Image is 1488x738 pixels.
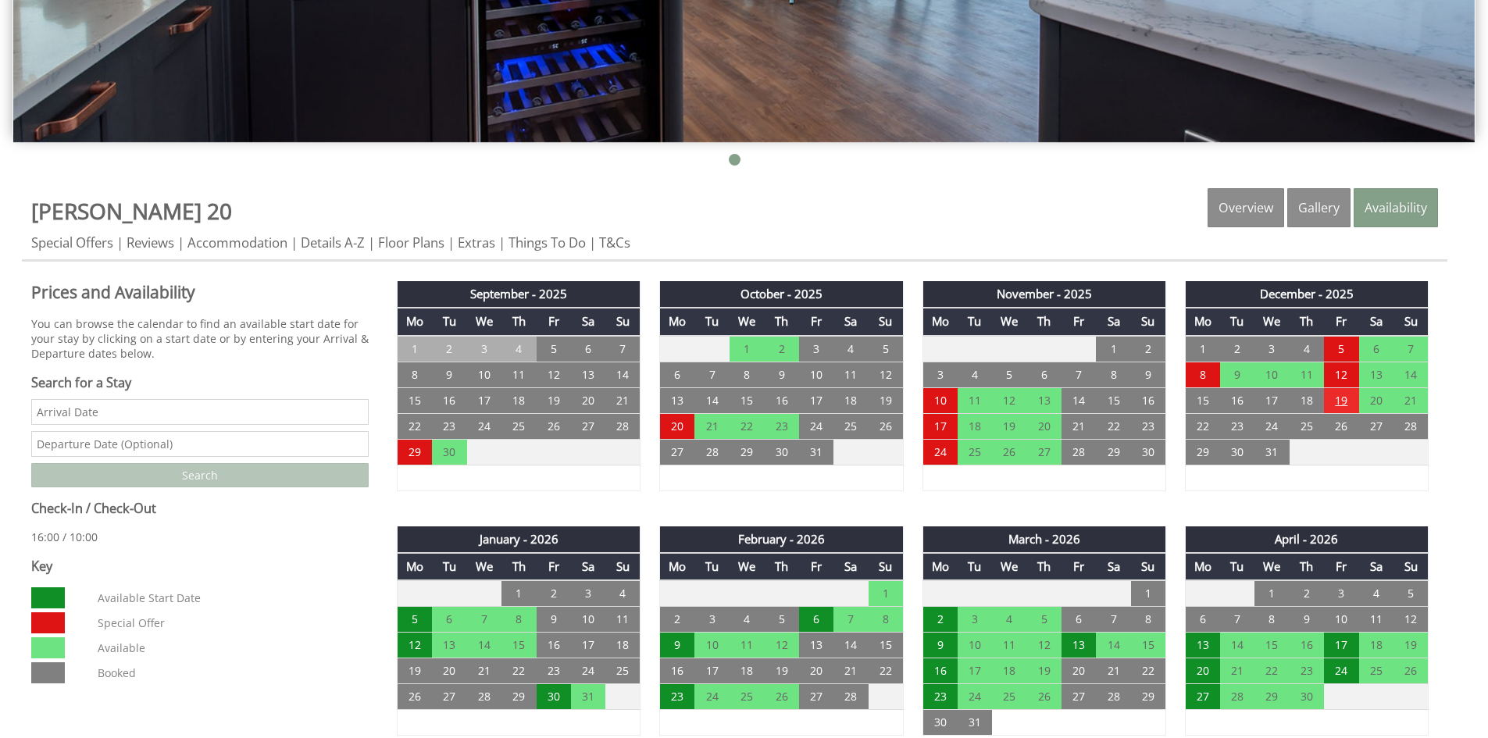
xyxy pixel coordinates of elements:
[432,553,466,580] th: Tu
[301,234,365,251] a: Details A-Z
[730,439,764,465] td: 29
[1393,633,1428,658] td: 19
[1359,633,1393,658] td: 18
[799,439,833,465] td: 31
[467,607,501,633] td: 7
[1026,308,1061,335] th: Th
[730,387,764,413] td: 15
[1324,362,1358,387] td: 12
[432,413,466,439] td: 23
[1026,607,1061,633] td: 5
[833,336,868,362] td: 4
[1131,633,1165,658] td: 15
[992,553,1026,580] th: We
[537,553,571,580] th: Fr
[398,526,641,553] th: January - 2026
[571,580,605,607] td: 3
[1131,439,1165,465] td: 30
[869,580,903,607] td: 1
[1254,387,1289,413] td: 17
[95,637,365,658] dd: Available
[605,336,640,362] td: 7
[1131,658,1165,684] td: 22
[605,553,640,580] th: Su
[1096,553,1130,580] th: Sa
[398,336,432,362] td: 1
[869,362,903,387] td: 12
[31,529,369,544] p: 16:00 / 10:00
[922,281,1165,308] th: November - 2025
[467,413,501,439] td: 24
[1185,607,1219,633] td: 6
[1026,413,1061,439] td: 20
[501,362,536,387] td: 11
[458,234,495,251] a: Extras
[992,633,1026,658] td: 11
[501,308,536,335] th: Th
[833,362,868,387] td: 11
[31,431,369,457] input: Departure Date (Optional)
[922,658,957,684] td: 16
[605,607,640,633] td: 11
[958,387,992,413] td: 11
[730,553,764,580] th: We
[992,413,1026,439] td: 19
[398,362,432,387] td: 8
[1096,413,1130,439] td: 22
[605,633,640,658] td: 18
[537,387,571,413] td: 19
[1220,413,1254,439] td: 23
[869,658,903,684] td: 22
[537,607,571,633] td: 9
[31,196,232,226] a: [PERSON_NAME] 20
[730,633,764,658] td: 11
[764,633,798,658] td: 12
[1393,336,1428,362] td: 7
[501,413,536,439] td: 25
[571,658,605,684] td: 24
[31,558,369,575] h3: Key
[571,607,605,633] td: 10
[764,387,798,413] td: 16
[467,308,501,335] th: We
[958,413,992,439] td: 18
[1290,413,1324,439] td: 25
[694,633,729,658] td: 10
[1026,439,1061,465] td: 27
[501,336,536,362] td: 4
[764,308,798,335] th: Th
[1062,607,1096,633] td: 6
[537,336,571,362] td: 5
[31,281,369,303] a: Prices and Availability
[432,633,466,658] td: 13
[398,308,432,335] th: Mo
[1359,607,1393,633] td: 11
[1062,308,1096,335] th: Fr
[1131,336,1165,362] td: 2
[398,633,432,658] td: 12
[1185,439,1219,465] td: 29
[398,658,432,684] td: 19
[467,387,501,413] td: 17
[1220,439,1254,465] td: 30
[398,439,432,465] td: 29
[764,439,798,465] td: 30
[694,439,729,465] td: 28
[571,336,605,362] td: 6
[730,658,764,684] td: 18
[1185,526,1428,553] th: April - 2026
[1324,336,1358,362] td: 5
[694,362,729,387] td: 7
[799,387,833,413] td: 17
[1359,336,1393,362] td: 6
[992,387,1026,413] td: 12
[1131,362,1165,387] td: 9
[432,387,466,413] td: 16
[1393,308,1428,335] th: Su
[1131,387,1165,413] td: 16
[958,308,992,335] th: Tu
[992,439,1026,465] td: 26
[958,607,992,633] td: 3
[432,336,466,362] td: 2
